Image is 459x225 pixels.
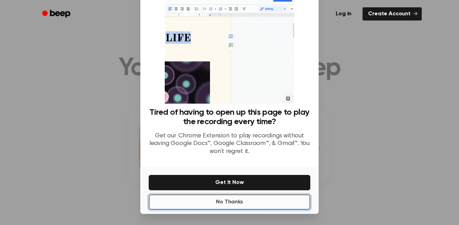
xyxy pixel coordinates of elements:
[149,132,310,156] p: Get our Chrome Extension to play recordings without leaving Google Docs™, Google Classroom™, & Gm...
[149,108,310,127] h3: Tired of having to open up this page to play the recording every time?
[37,7,77,21] a: Beep
[363,7,422,21] a: Create Account
[329,6,358,22] a: Log in
[149,175,310,190] button: Get It Now
[149,194,310,210] button: No Thanks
